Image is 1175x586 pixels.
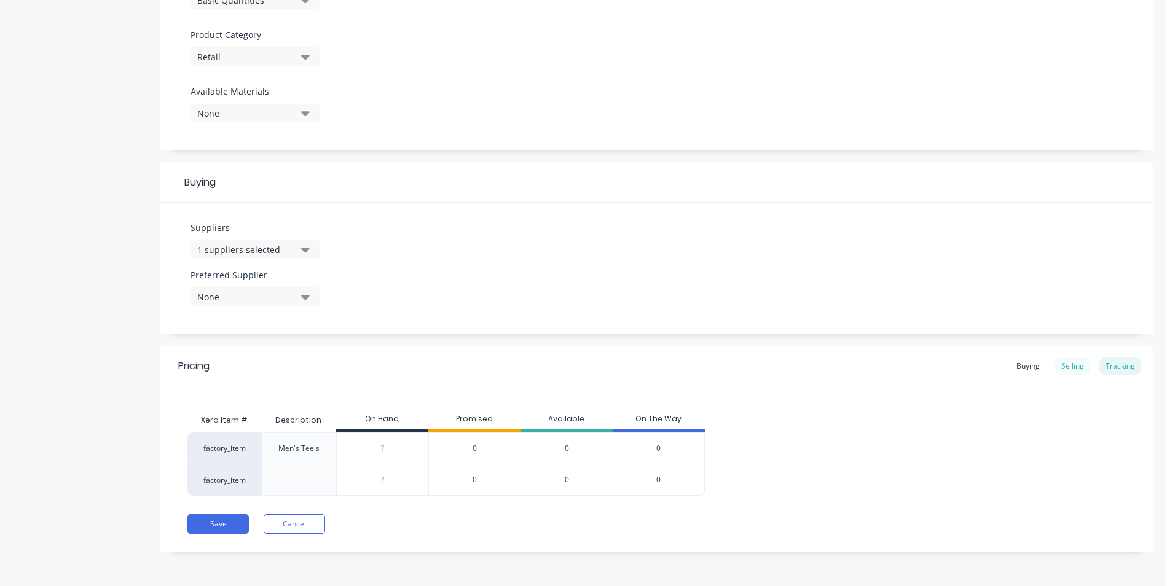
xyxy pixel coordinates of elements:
div: 1 suppliers selected [197,243,296,256]
div: On Hand [336,408,428,432]
div: ? [337,464,428,495]
div: ? [337,433,428,464]
span: 0 [473,443,477,454]
label: Available Materials [191,85,320,98]
div: factory_item [187,432,261,464]
div: Retail [197,50,296,63]
button: Cancel [264,514,325,534]
label: Product Category [191,28,313,41]
label: Suppliers [191,221,320,234]
div: Buying [1010,357,1046,375]
div: Selling [1055,357,1090,375]
span: 0 [656,443,661,454]
div: Promised [428,408,521,432]
button: None [191,287,320,306]
div: 0 [521,464,613,496]
span: 0 [473,474,477,485]
span: 0 [656,474,661,485]
div: None [197,291,296,303]
div: Men's Tee's [278,443,320,454]
div: Pricing [178,359,210,373]
button: 1 suppliers selected [191,240,320,259]
label: Preferred Supplier [191,268,320,281]
div: None [197,107,296,120]
button: None [191,104,320,122]
div: Xero Item # [187,408,261,432]
button: Retail [191,47,320,66]
div: 0 [521,432,613,464]
div: factory_item [187,464,261,496]
button: Save [187,514,249,534]
div: Tracking [1099,357,1141,375]
div: On The Way [613,408,705,432]
div: Available [521,408,613,432]
div: Description [265,405,331,436]
div: Buying [160,163,1153,203]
